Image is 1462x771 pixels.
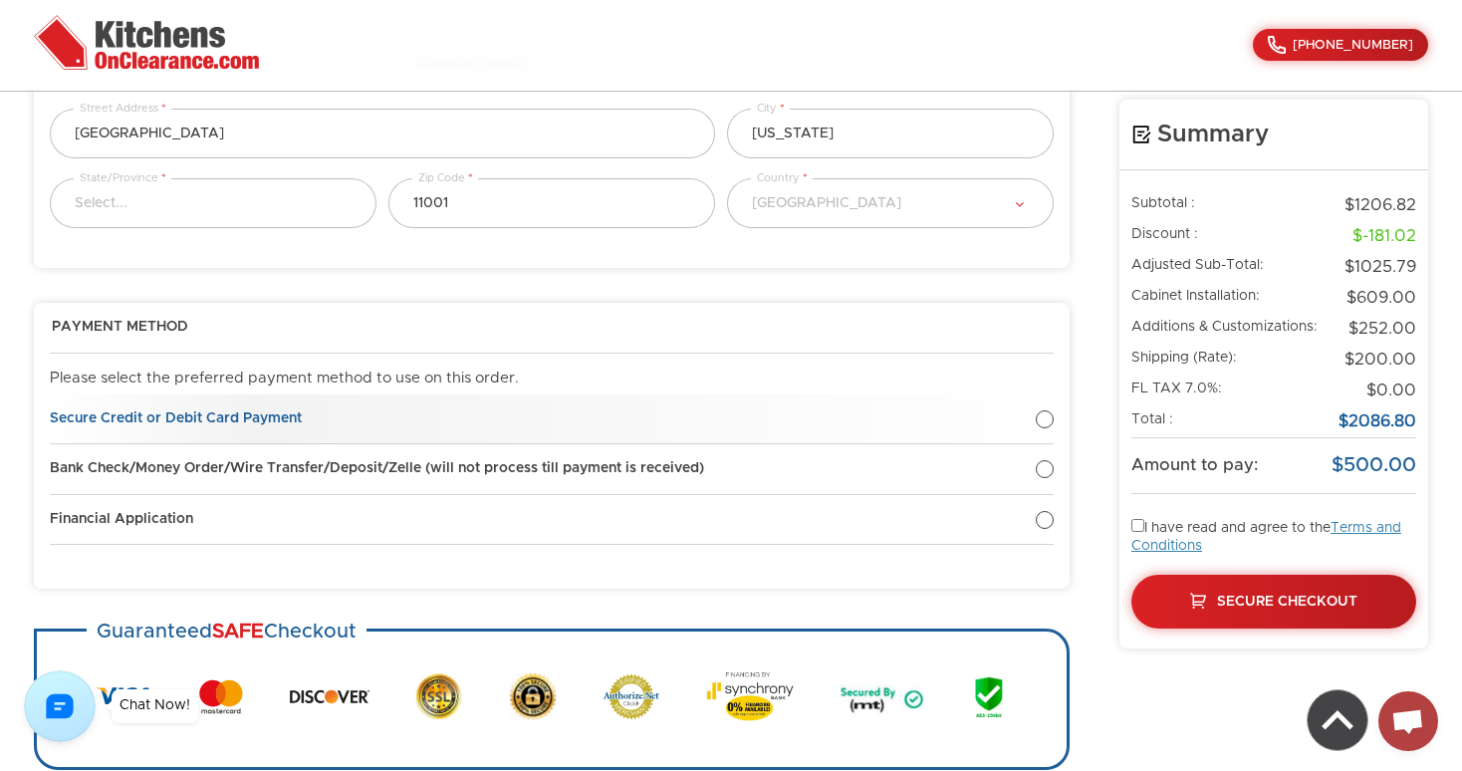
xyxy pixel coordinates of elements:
[50,512,193,526] strong: Financial Application
[50,394,1054,445] a: Secure Credit or Debit Card Payment
[509,672,557,720] img: Secure
[290,682,369,711] img: Discover
[1339,413,1416,429] b: $2086.80
[50,370,1054,388] p: Please select the preferred payment method to use on this order.
[1217,595,1357,609] span: Secure Checkout
[1131,575,1416,629] a: Secure Checkout
[50,495,1054,546] a: Financial Application
[1293,39,1413,52] span: [PHONE_NUMBER]
[199,679,243,714] img: MasterCard
[1131,120,1416,149] h4: Summary
[1253,29,1428,61] a: [PHONE_NUMBER]
[50,461,704,475] strong: Bank Check/Money Order/Wire Transfer/Deposit/Zelle (will not process till payment is received)
[50,411,302,425] strong: Secure Credit or Debit Card Payment
[1131,345,1328,376] td: Shipping (Rate):
[1366,383,1416,398] span: $0.00
[1344,197,1416,213] span: $1206.82
[1344,259,1416,275] span: $1025.79
[1131,521,1401,553] a: Terms and Conditions
[840,671,924,721] img: Secured by MT
[1346,290,1416,306] span: $609.00
[971,671,1007,721] img: AES 256 Bit
[1344,352,1416,368] span: $200.00
[52,319,188,337] span: Payment Method
[1131,376,1328,406] td: FL TAX 7.0%:
[120,698,190,712] div: Chat Now!
[1131,314,1328,345] td: Additions & Customizations:
[415,671,462,721] img: SSL
[212,622,264,642] strong: SAFE
[1131,190,1328,221] td: Subtotal :
[706,671,794,721] img: Synchrony Bank
[24,670,96,742] img: Chat with us
[1308,690,1367,750] img: Back to top
[1332,455,1416,475] span: $500.00
[1352,228,1416,244] span: $-181.02
[1131,221,1328,252] td: Discount :
[1131,283,1328,314] td: Cabinet Installation:
[34,15,259,70] img: Kitchens On Clearance
[1131,406,1328,437] td: Total :
[1131,437,1328,493] td: Amount to pay:
[1348,321,1416,337] span: $252.00
[87,610,366,654] h3: Guaranteed Checkout
[1131,252,1328,283] td: Adjusted Sub-Total:
[604,674,659,719] img: Authorize.net
[1131,519,1416,629] div: I have read and agree to the
[97,687,152,705] img: Visa
[1378,691,1438,751] a: Open chat
[50,444,1054,495] a: Bank Check/Money Order/Wire Transfer/Deposit/Zelle (will not process till payment is received)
